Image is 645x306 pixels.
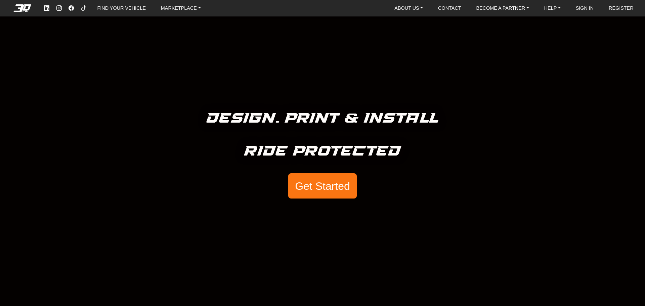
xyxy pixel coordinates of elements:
[573,3,597,13] a: SIGN IN
[542,3,563,13] a: HELP
[207,107,439,130] h5: Design. Print & Install
[473,3,531,13] a: BECOME A PARTNER
[95,3,148,13] a: FIND YOUR VEHICLE
[288,173,357,199] button: Get Started
[158,3,204,13] a: MARKETPLACE
[244,140,401,163] h5: Ride Protected
[392,3,426,13] a: ABOUT US
[435,3,464,13] a: CONTACT
[606,3,636,13] a: REGISTER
